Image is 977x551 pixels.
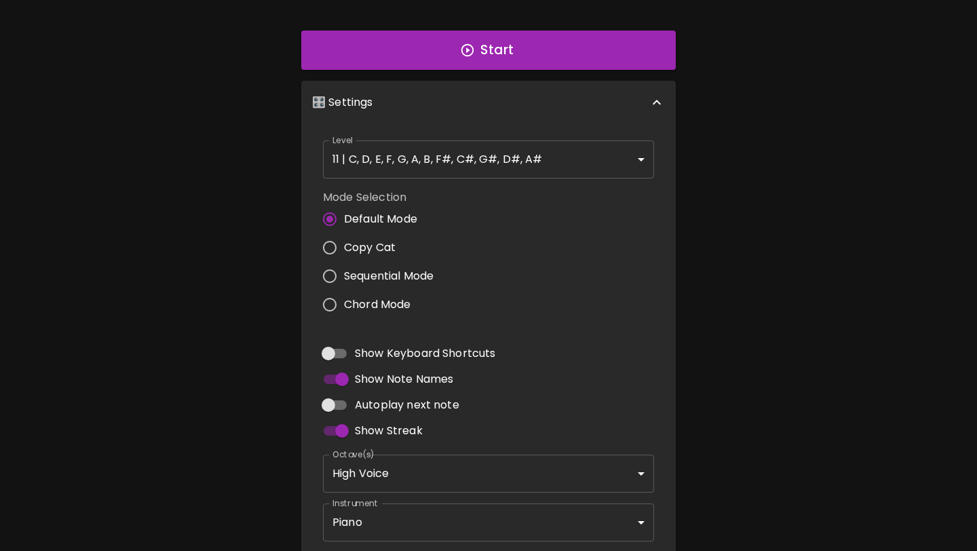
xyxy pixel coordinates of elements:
span: Show Note Names [355,371,453,387]
label: Level [332,134,353,146]
p: 🎛️ Settings [312,94,373,111]
div: 🎛️ Settings [301,81,676,124]
span: Autoplay next note [355,397,459,413]
span: Show Streak [355,423,423,439]
span: Chord Mode [344,297,411,313]
label: Mode Selection [323,189,444,205]
label: Instrument [332,497,378,509]
div: High Voice [323,455,654,493]
span: Sequential Mode [344,268,434,284]
span: Copy Cat [344,240,396,256]
div: 11 | C, D, E, F, G, A, B, F#, C#, G#, D#, A# [323,140,654,178]
div: Piano [323,503,654,541]
span: Default Mode [344,211,417,227]
label: Octave(s) [332,449,375,460]
button: Start [301,31,676,70]
span: Show Keyboard Shortcuts [355,345,495,362]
